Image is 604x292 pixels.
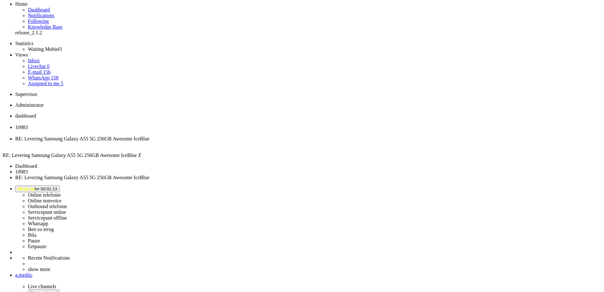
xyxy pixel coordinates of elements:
span: for 00:01:13 [18,187,57,191]
label: Bila [28,232,36,238]
a: a.medjic [15,272,601,278]
li: Dashboard [15,163,601,169]
label: Online telefonie [28,192,61,198]
label: Eetpauze [28,244,47,249]
a: Assigned to me 5 [28,81,63,86]
span: E-mail [28,69,42,75]
span: 10983 [15,125,28,130]
span: Notifications [28,13,55,18]
li: 10623 [15,136,601,147]
button: Wrap upfor 00:01:13 [15,186,60,192]
span: Knowledge Base [28,24,62,30]
span: 5 [61,81,63,86]
a: WhatsApp 158 [28,75,58,80]
label: Whatsapp [28,221,48,226]
span: RE: Levering Samsung Galaxy A55 5G 256GB Awesome IceBlue [3,153,137,158]
span: Wrap up [18,187,35,191]
a: show more [28,267,50,272]
li: Administrator [15,102,601,108]
a: Dashboard menu item [28,7,50,12]
span: WhatsApp [28,75,49,80]
li: Supervisor [15,92,601,97]
li: Statistics [15,41,601,46]
a: E-mail 156 [28,69,51,75]
li: 10983 [15,125,601,136]
span: 0 [47,64,49,69]
body: Rich Text Area. Press ALT-0 for help. [3,3,93,28]
label: Pauze [28,238,40,243]
label: Ben zo terug [28,227,54,232]
a: Livechat 0 [28,64,49,69]
ul: dashboard menu items [3,1,601,36]
label: Servicepunt online [28,209,66,215]
li: Wrap upfor 00:01:13 Online telefonieOnline nonvoiceOutbound telefonieServicepunt onlineServicepun... [15,186,601,249]
label: Online nonvoice [28,198,62,203]
li: RE: Levering Samsung Galaxy A55 5G 256GB Awesome IceBlue [15,175,601,180]
div: Close tab [15,142,601,147]
li: 10983 [15,169,601,175]
i: X [138,153,141,158]
a: Inbox [28,58,40,63]
span: dashboard [15,113,36,119]
label: Servicepunt offline [28,215,67,221]
div: Close tab [15,119,601,125]
li: Recent Notifications [28,255,601,261]
span: RE: Levering Samsung Galaxy A55 5G 256GB Awesome IceBlue [15,136,149,141]
a: Following [28,18,49,24]
span: Dashboard [28,7,50,12]
span: Assigned to me [28,81,60,86]
a: Notifications menu item [28,13,55,18]
div: Close tab [15,130,601,136]
span: 156 [43,69,51,75]
label: Outbound telefonie [28,204,67,209]
a: Waiting Mobiel [28,46,62,52]
span: 158 [51,75,58,80]
li: Dashboard [15,113,601,125]
span: release_2.1.2 [15,30,42,35]
span: Livechat [28,64,46,69]
a: Knowledge base [28,24,62,30]
li: Views [15,52,601,58]
span: 1 [60,46,62,52]
li: Home menu item [15,1,601,7]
